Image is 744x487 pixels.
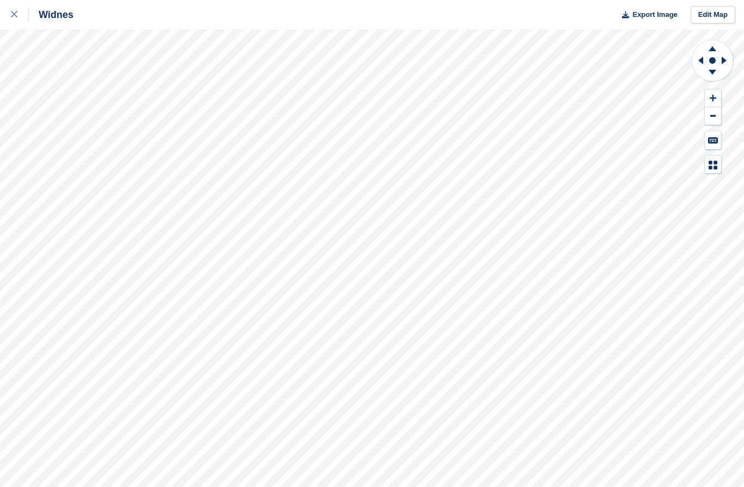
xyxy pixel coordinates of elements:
[705,89,721,107] button: Zoom In
[615,6,678,24] button: Export Image
[29,8,74,21] div: Widnes
[691,6,735,24] a: Edit Map
[705,131,721,149] button: Keyboard Shortcuts
[632,9,677,20] span: Export Image
[705,156,721,174] button: Map Legend
[705,107,721,125] button: Zoom Out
